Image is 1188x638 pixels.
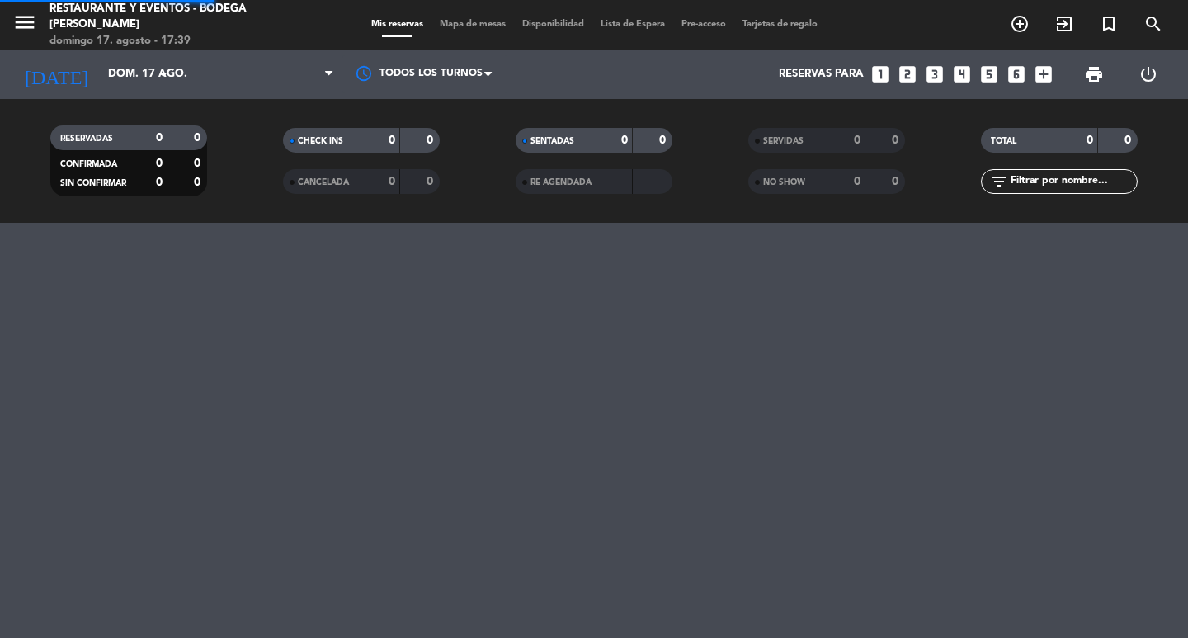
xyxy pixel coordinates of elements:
[156,132,163,144] strong: 0
[924,64,945,85] i: looks_3
[1124,135,1134,146] strong: 0
[1143,14,1163,34] i: search
[989,172,1009,191] i: filter_list
[659,135,669,146] strong: 0
[1099,14,1119,34] i: turned_in_not
[60,135,113,143] span: RESERVADAS
[779,68,864,81] span: Reservas para
[734,20,826,29] span: Tarjetas de regalo
[763,178,805,187] span: NO SHOW
[892,176,902,187] strong: 0
[427,176,436,187] strong: 0
[530,137,574,145] span: SENTADAS
[763,137,804,145] span: SERVIDAS
[1084,64,1104,84] span: print
[153,64,173,84] i: arrow_drop_down
[592,20,673,29] span: Lista de Espera
[49,33,285,50] div: domingo 17. agosto - 17:39
[673,20,734,29] span: Pre-acceso
[60,160,117,168] span: CONFIRMADA
[1087,135,1093,146] strong: 0
[1006,64,1027,85] i: looks_6
[897,64,918,85] i: looks_two
[156,177,163,188] strong: 0
[194,177,204,188] strong: 0
[1054,14,1074,34] i: exit_to_app
[363,20,431,29] span: Mis reservas
[389,176,395,187] strong: 0
[1121,50,1176,99] div: LOG OUT
[389,135,395,146] strong: 0
[298,137,343,145] span: CHECK INS
[49,1,285,33] div: Restaurante y Eventos - Bodega [PERSON_NAME]
[621,135,628,146] strong: 0
[530,178,592,187] span: RE AGENDADA
[12,10,37,40] button: menu
[60,179,126,187] span: SIN CONFIRMAR
[427,135,436,146] strong: 0
[870,64,891,85] i: looks_one
[194,158,204,169] strong: 0
[1010,14,1030,34] i: add_circle_outline
[978,64,1000,85] i: looks_5
[156,158,163,169] strong: 0
[431,20,514,29] span: Mapa de mesas
[1138,64,1158,84] i: power_settings_new
[951,64,973,85] i: looks_4
[514,20,592,29] span: Disponibilidad
[12,10,37,35] i: menu
[991,137,1016,145] span: TOTAL
[1033,64,1054,85] i: add_box
[298,178,349,187] span: CANCELADA
[854,176,860,187] strong: 0
[194,132,204,144] strong: 0
[892,135,902,146] strong: 0
[12,56,100,92] i: [DATE]
[1009,172,1137,191] input: Filtrar por nombre...
[854,135,860,146] strong: 0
